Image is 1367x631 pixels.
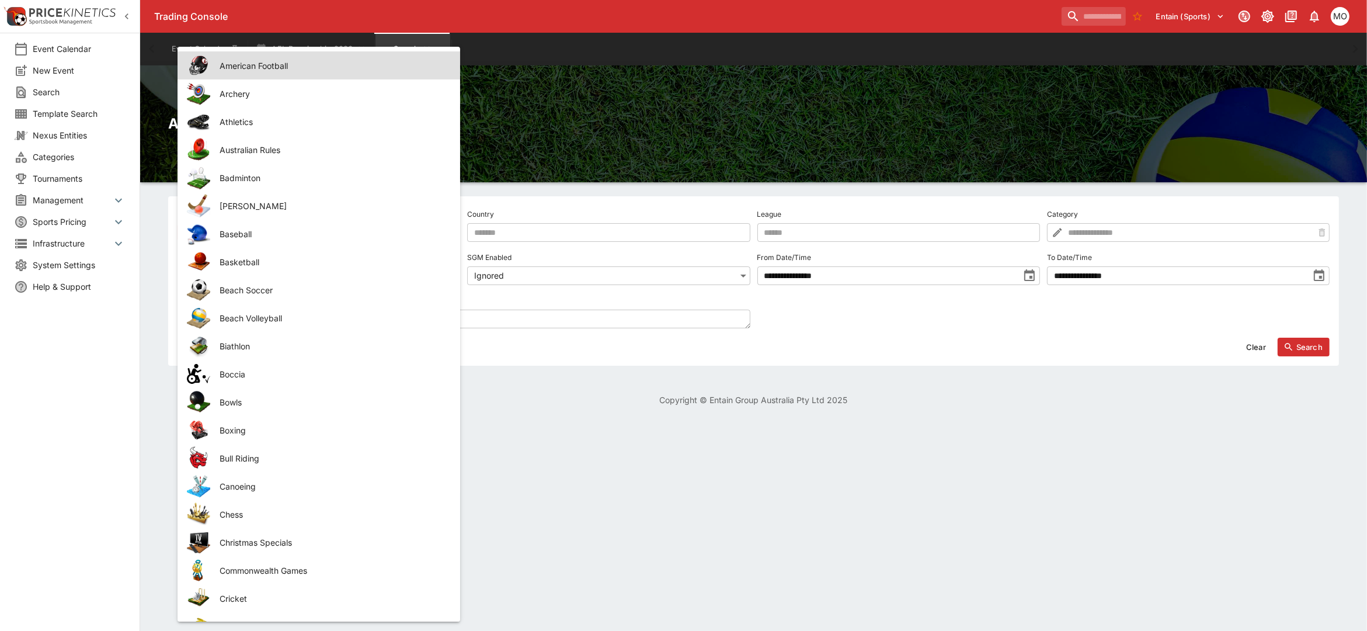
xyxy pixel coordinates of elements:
span: Cricket [220,592,441,605]
span: Australian Rules [220,144,441,156]
img: boxing.png [187,418,210,442]
img: baseball.png [187,222,210,245]
img: australian_rules.png [187,138,210,161]
span: Athletics [220,116,441,128]
img: basketball.png [187,250,210,273]
img: boccia.png [187,362,210,386]
img: athletics.png [187,110,210,133]
span: Basketball [220,256,441,268]
img: bull_riding.png [187,446,210,470]
span: Christmas Specials [220,536,441,549]
img: other.png [187,334,210,358]
img: commonwealth_games.png [187,559,210,582]
img: beach_soccer.png [187,278,210,301]
span: Beach Soccer [220,284,441,296]
span: Biathlon [220,340,441,352]
img: archery.png [187,82,210,105]
img: canoeing.png [187,474,210,498]
span: Badminton [220,172,441,184]
span: American Football [220,60,441,72]
img: badminton.png [187,166,210,189]
span: Boxing [220,424,441,436]
span: Archery [220,88,441,100]
img: american_football.png [187,54,210,77]
span: Commonwealth Games [220,564,441,577]
img: cricket.png [187,587,210,610]
span: [PERSON_NAME] [220,200,441,212]
span: Baseball [220,228,441,240]
span: Canoeing [220,480,441,493]
img: specials.png [187,531,210,554]
img: bowls.png [187,390,210,414]
img: bandy.png [187,194,210,217]
span: Boccia [220,368,441,380]
span: Bull Riding [220,452,441,464]
span: Beach Volleyball [220,312,441,324]
img: chess.png [187,502,210,526]
span: Chess [220,508,441,521]
img: beach_volleyball.png [187,306,210,330]
span: Bowls [220,396,441,408]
